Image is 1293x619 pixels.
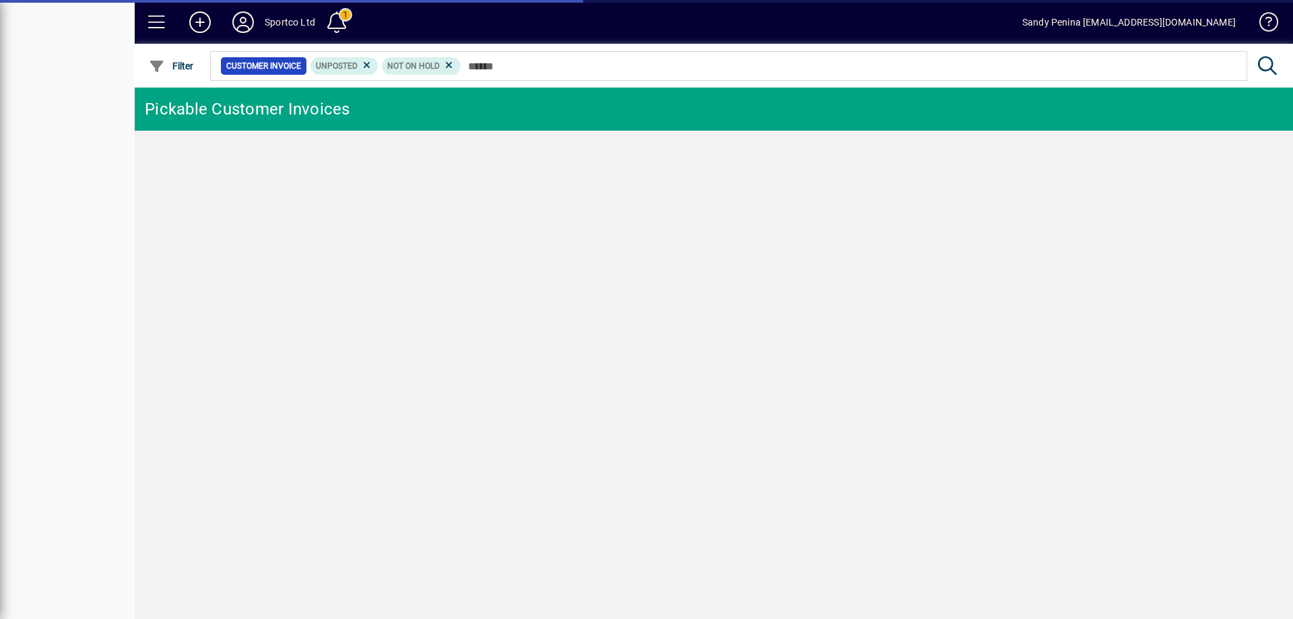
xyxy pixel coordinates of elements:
div: Sandy Penina [EMAIL_ADDRESS][DOMAIN_NAME] [1022,11,1236,33]
mat-chip: Hold Status: Not On Hold [382,57,461,75]
div: Sportco Ltd [265,11,315,33]
mat-chip: Customer Invoice Status: Unposted [310,57,378,75]
span: Unposted [316,61,358,71]
span: Filter [149,61,194,71]
div: Pickable Customer Invoices [145,98,350,120]
button: Add [178,10,222,34]
button: Filter [145,54,197,78]
button: Profile [222,10,265,34]
span: Customer Invoice [226,59,301,73]
span: Not On Hold [387,61,440,71]
a: Knowledge Base [1249,3,1276,46]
